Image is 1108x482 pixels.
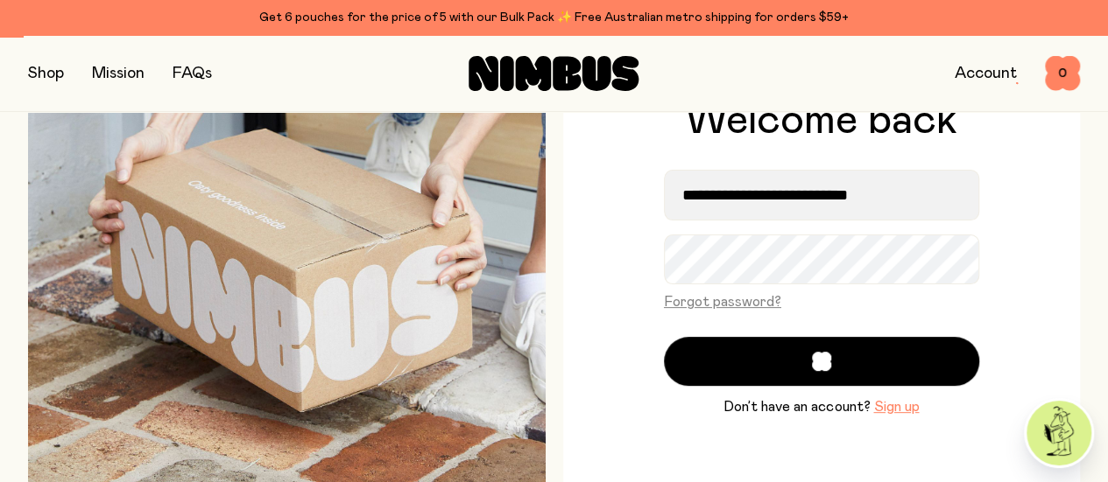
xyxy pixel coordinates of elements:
img: agent [1027,401,1091,465]
a: Mission [92,66,145,81]
button: Forgot password? [664,291,781,312]
span: Don’t have an account? [723,396,870,417]
a: FAQs [173,66,212,81]
a: Account [955,66,1017,81]
button: 0 [1045,56,1080,91]
div: Get 6 pouches for the price of 5 with our Bulk Pack ✨ Free Australian metro shipping for orders $59+ [28,7,1080,28]
button: Sign up [873,396,919,417]
h1: Welcome back [686,100,957,142]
